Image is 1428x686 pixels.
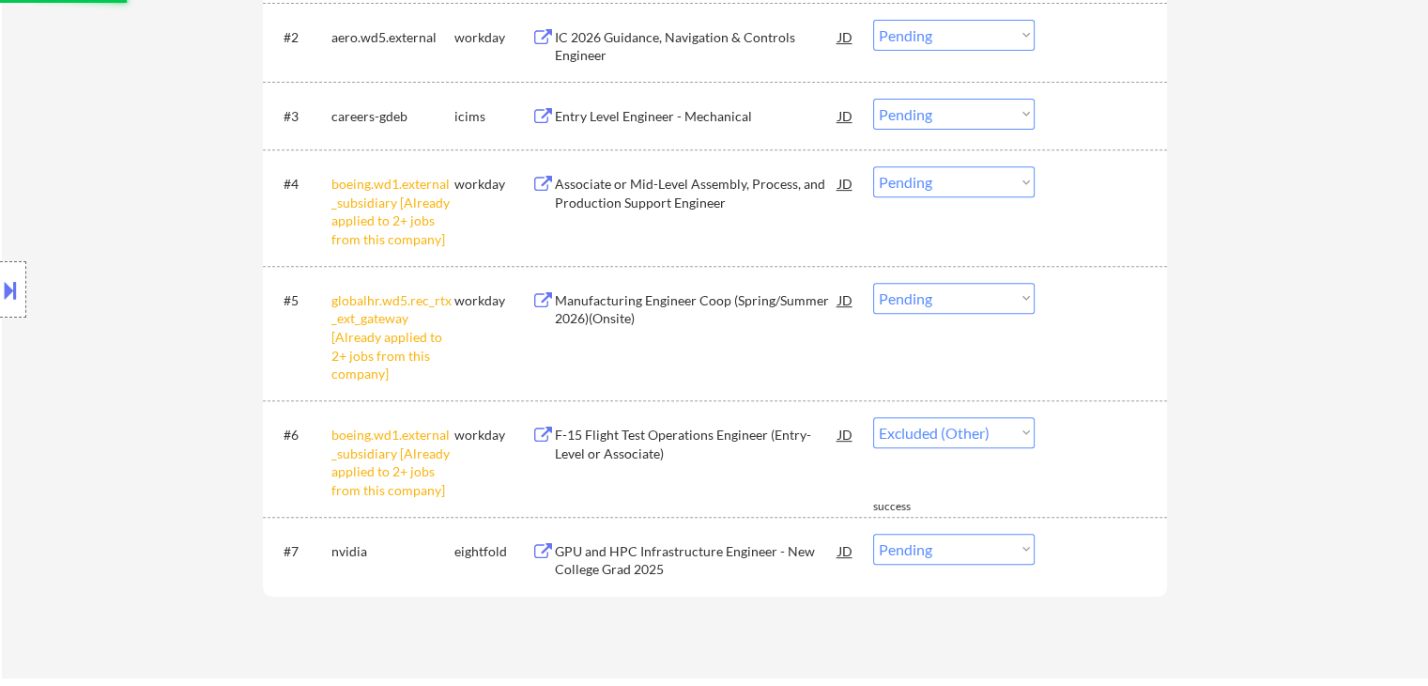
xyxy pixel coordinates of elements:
[555,426,838,462] div: F-15 Flight Test Operations Engineer (Entry-Level or Associate)
[837,283,855,317] div: JD
[454,175,531,194] div: workday
[331,107,454,126] div: careers-gdeb
[331,426,454,499] div: boeing.wd1.external_subsidiary [Already applied to 2+ jobs from this company]
[331,175,454,248] div: boeing.wd1.external_subsidiary [Already applied to 2+ jobs from this company]
[837,417,855,451] div: JD
[555,542,838,579] div: GPU and HPC Infrastructure Engineer - New College Grad 2025
[284,107,316,126] div: #3
[454,291,531,310] div: workday
[555,28,838,65] div: IC 2026 Guidance, Navigation & Controls Engineer
[873,499,948,515] div: success
[555,107,838,126] div: Entry Level Engineer - Mechanical
[454,542,531,561] div: eightfold
[284,28,316,47] div: #2
[454,28,531,47] div: workday
[454,426,531,444] div: workday
[331,542,454,561] div: nvidia
[837,166,855,200] div: JD
[837,20,855,54] div: JD
[454,107,531,126] div: icims
[837,99,855,133] div: JD
[837,534,855,568] div: JD
[555,291,838,328] div: Manufacturing Engineer Coop (Spring/Summer 2026)(Onsite)
[555,175,838,211] div: Associate or Mid-Level Assembly, Process, and Production Support Engineer
[284,542,316,561] div: #7
[331,28,454,47] div: aero.wd5.external
[331,291,454,383] div: globalhr.wd5.rec_rtx_ext_gateway [Already applied to 2+ jobs from this company]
